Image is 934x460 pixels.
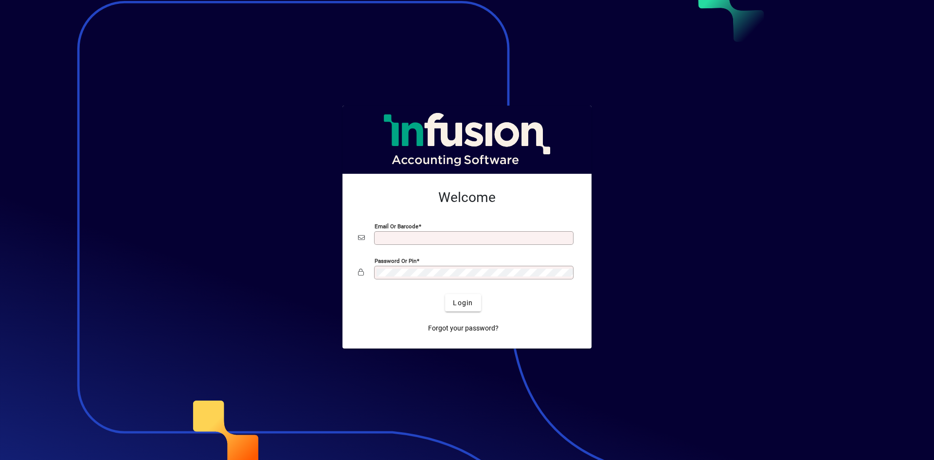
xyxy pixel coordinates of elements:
[445,294,481,312] button: Login
[453,298,473,308] span: Login
[428,323,499,333] span: Forgot your password?
[375,223,418,230] mat-label: Email or Barcode
[375,258,416,264] mat-label: Password or Pin
[424,319,503,337] a: Forgot your password?
[358,189,576,206] h2: Welcome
